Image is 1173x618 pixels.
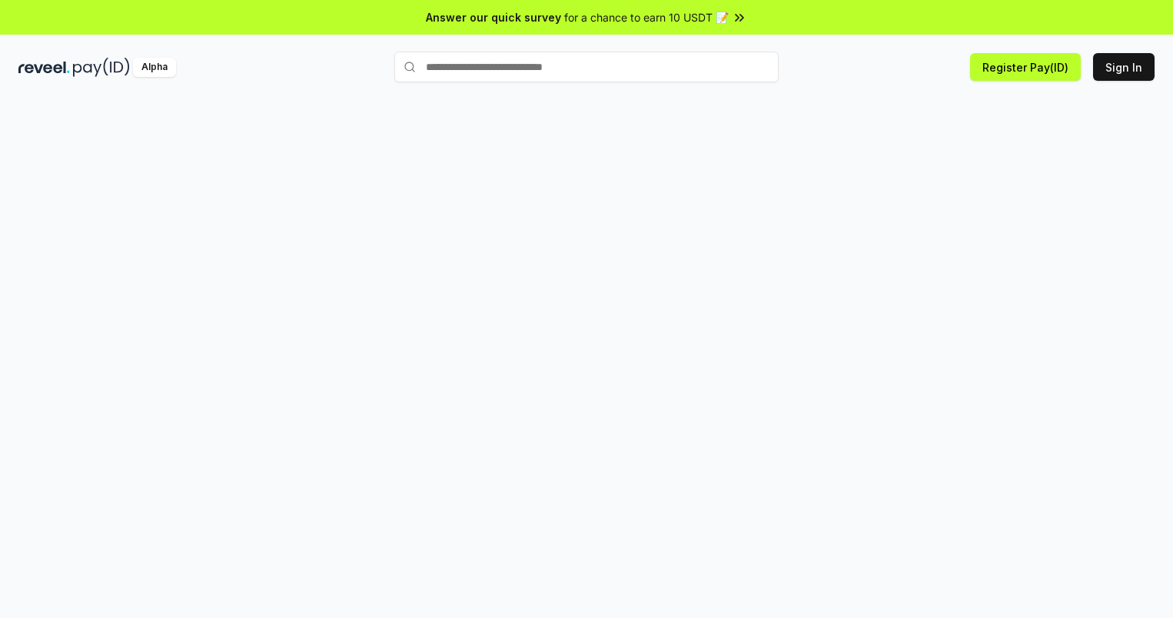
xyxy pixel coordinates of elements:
[970,53,1081,81] button: Register Pay(ID)
[1093,53,1155,81] button: Sign In
[18,58,70,77] img: reveel_dark
[564,9,729,25] span: for a chance to earn 10 USDT 📝
[73,58,130,77] img: pay_id
[426,9,561,25] span: Answer our quick survey
[133,58,176,77] div: Alpha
